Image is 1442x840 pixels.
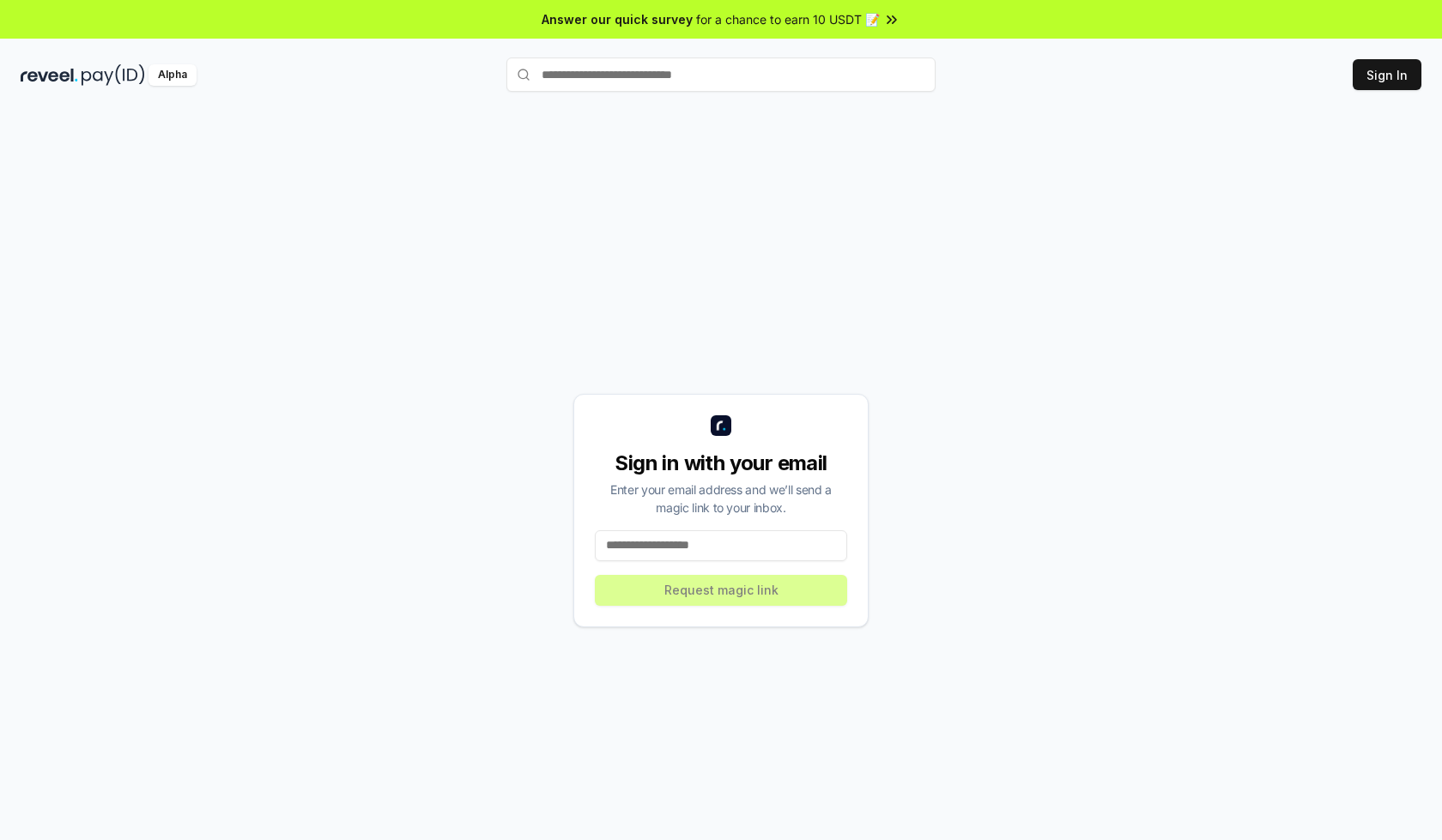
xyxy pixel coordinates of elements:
[82,64,145,86] img: pay_id
[696,10,880,28] span: for a chance to earn 10 USDT 📝
[595,450,847,477] div: Sign in with your email
[711,415,731,436] img: logo_small
[542,10,693,28] span: Answer our quick survey
[148,64,197,86] div: Alpha
[595,480,847,517] div: Enter your email address and we’ll send a magic link to your inbox.
[21,64,78,86] img: reveel_dark
[1353,59,1421,90] button: Sign In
